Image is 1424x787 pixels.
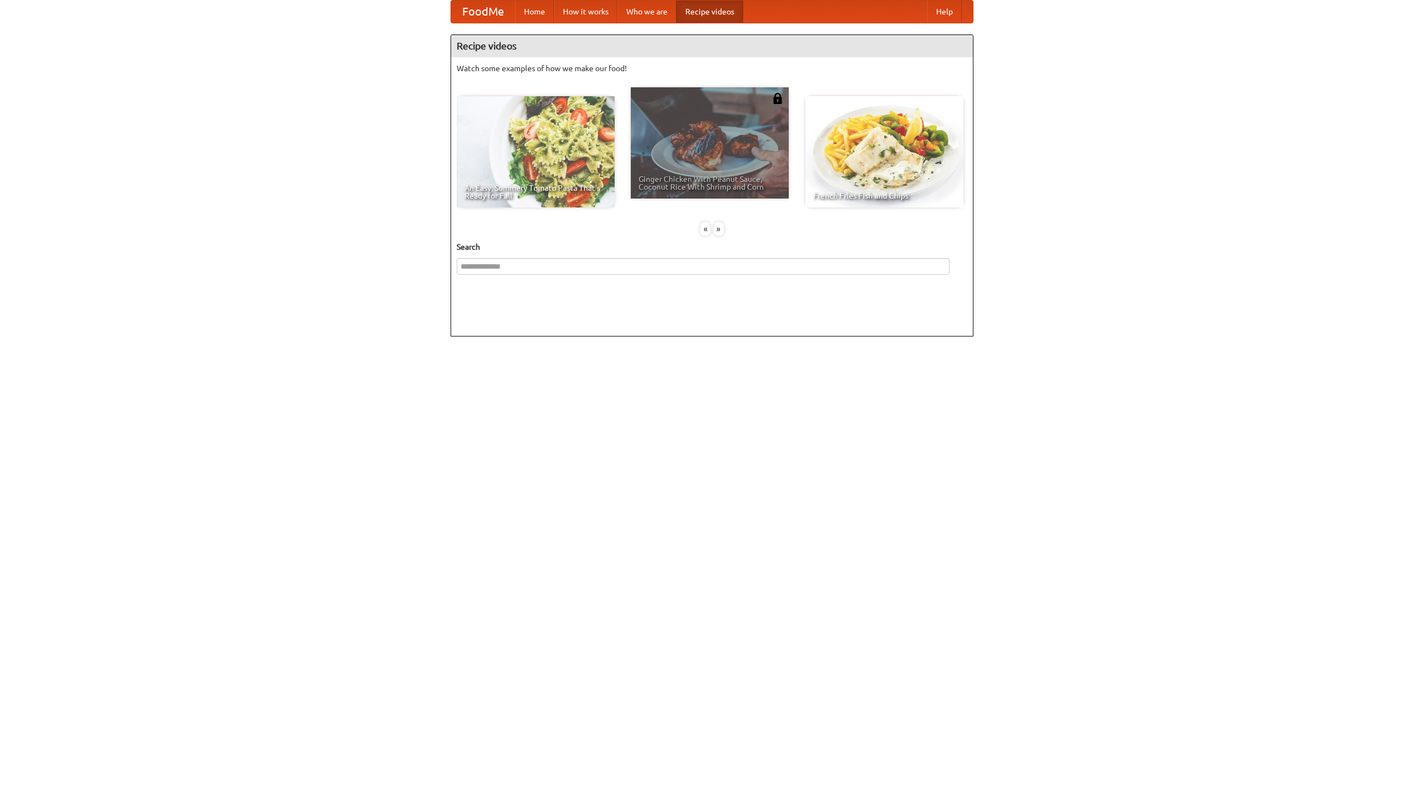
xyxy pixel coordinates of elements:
[451,1,515,23] a: FoodMe
[451,35,973,57] h4: Recipe videos
[457,96,615,207] a: An Easy, Summery Tomato Pasta That's Ready for Fall
[617,1,676,23] a: Who we are
[676,1,743,23] a: Recipe videos
[457,241,967,253] h5: Search
[700,222,710,236] div: «
[772,93,783,104] img: 483408.png
[927,1,962,23] a: Help
[714,222,724,236] div: »
[554,1,617,23] a: How it works
[457,63,967,74] p: Watch some examples of how we make our food!
[813,192,956,200] span: French Fries Fish and Chips
[464,184,607,200] span: An Easy, Summery Tomato Pasta That's Ready for Fall
[515,1,554,23] a: Home
[805,96,963,207] a: French Fries Fish and Chips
